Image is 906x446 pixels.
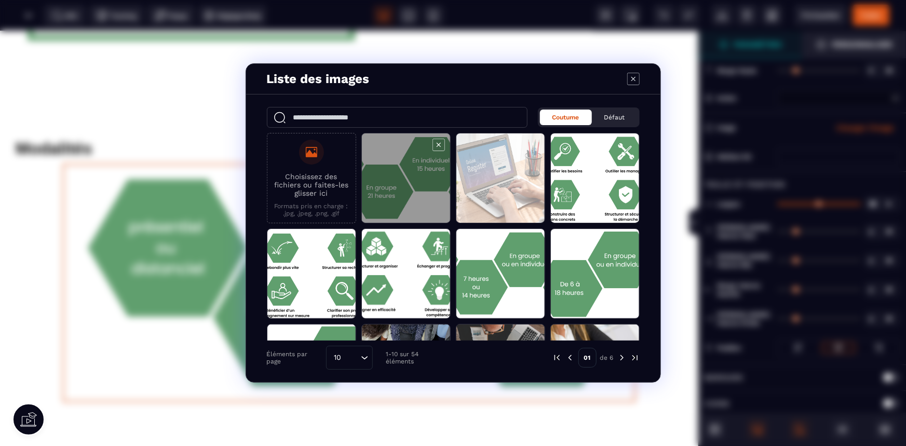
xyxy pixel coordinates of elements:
[578,348,597,368] p: 01
[63,132,635,371] img: 70f23ec5ed69506842ddde39b8531eb6_Capture_d'%C3%A9cran_2025-09-10_120130.png
[345,352,358,363] input: Search for option
[552,353,562,362] img: prev
[267,72,370,86] h4: Liste des images
[267,350,321,365] p: Éléments par page
[600,354,614,362] p: de 6
[16,107,683,127] div: Modalités
[330,352,345,363] span: 10
[273,172,350,197] p: Choisissez des fichiers ou faites-les glisser ici
[326,346,373,370] div: Search for option
[604,114,625,121] span: Défaut
[273,202,350,217] p: Formats pris en charge : .jpg, .jpeg, .png, .gif
[552,114,579,121] span: Coutume
[386,350,445,365] p: 1-10 sur 54 éléments
[630,353,640,362] img: next
[565,353,575,362] img: prev
[617,353,627,362] img: next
